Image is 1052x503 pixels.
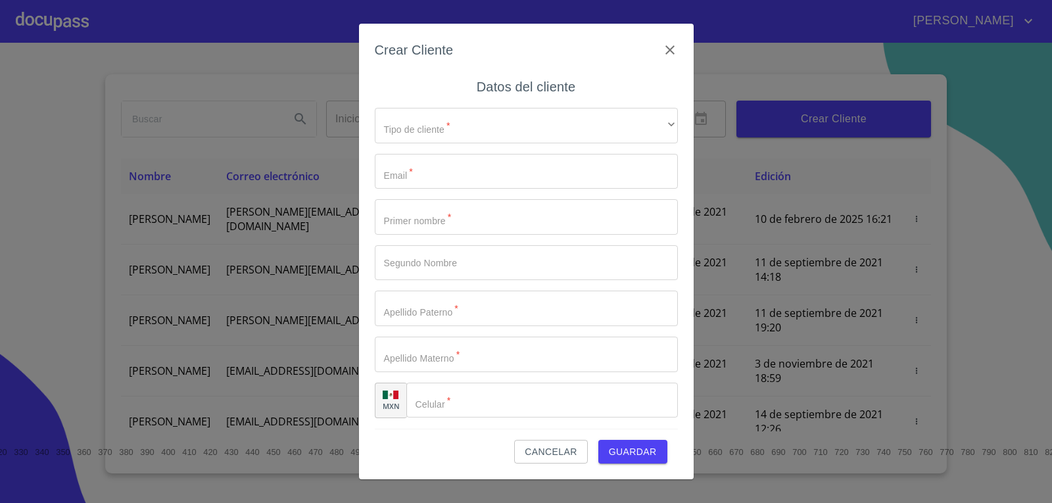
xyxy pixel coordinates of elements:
h6: Crear Cliente [375,39,454,60]
span: Cancelar [525,444,577,460]
img: R93DlvwvvjP9fbrDwZeCRYBHk45OWMq+AAOlFVsxT89f82nwPLnD58IP7+ANJEaWYhP0Tx8kkA0WlQMPQsAAgwAOmBj20AXj6... [383,391,398,400]
div: ​ [375,108,678,143]
button: Guardar [598,440,667,464]
p: MXN [383,401,400,411]
button: Cancelar [514,440,587,464]
span: Guardar [609,444,657,460]
h6: Datos del cliente [477,76,575,97]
